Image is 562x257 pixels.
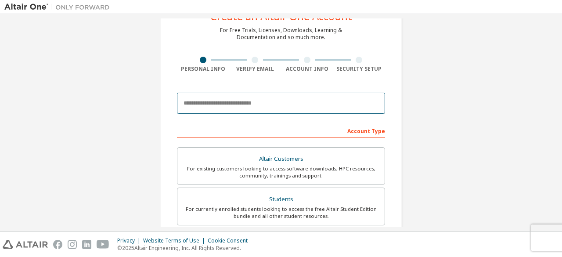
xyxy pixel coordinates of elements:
[333,65,385,72] div: Security Setup
[183,153,379,165] div: Altair Customers
[183,206,379,220] div: For currently enrolled students looking to access the free Altair Student Edition bundle and all ...
[117,237,143,244] div: Privacy
[177,65,229,72] div: Personal Info
[3,240,48,249] img: altair_logo.svg
[97,240,109,249] img: youtube.svg
[4,3,114,11] img: Altair One
[183,165,379,179] div: For existing customers looking to access software downloads, HPC resources, community, trainings ...
[208,237,253,244] div: Cookie Consent
[143,237,208,244] div: Website Terms of Use
[210,11,352,22] div: Create an Altair One Account
[117,244,253,252] p: © 2025 Altair Engineering, Inc. All Rights Reserved.
[229,65,281,72] div: Verify Email
[183,193,379,206] div: Students
[177,123,385,138] div: Account Type
[220,27,342,41] div: For Free Trials, Licenses, Downloads, Learning & Documentation and so much more.
[82,240,91,249] img: linkedin.svg
[281,65,333,72] div: Account Info
[53,240,62,249] img: facebook.svg
[68,240,77,249] img: instagram.svg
